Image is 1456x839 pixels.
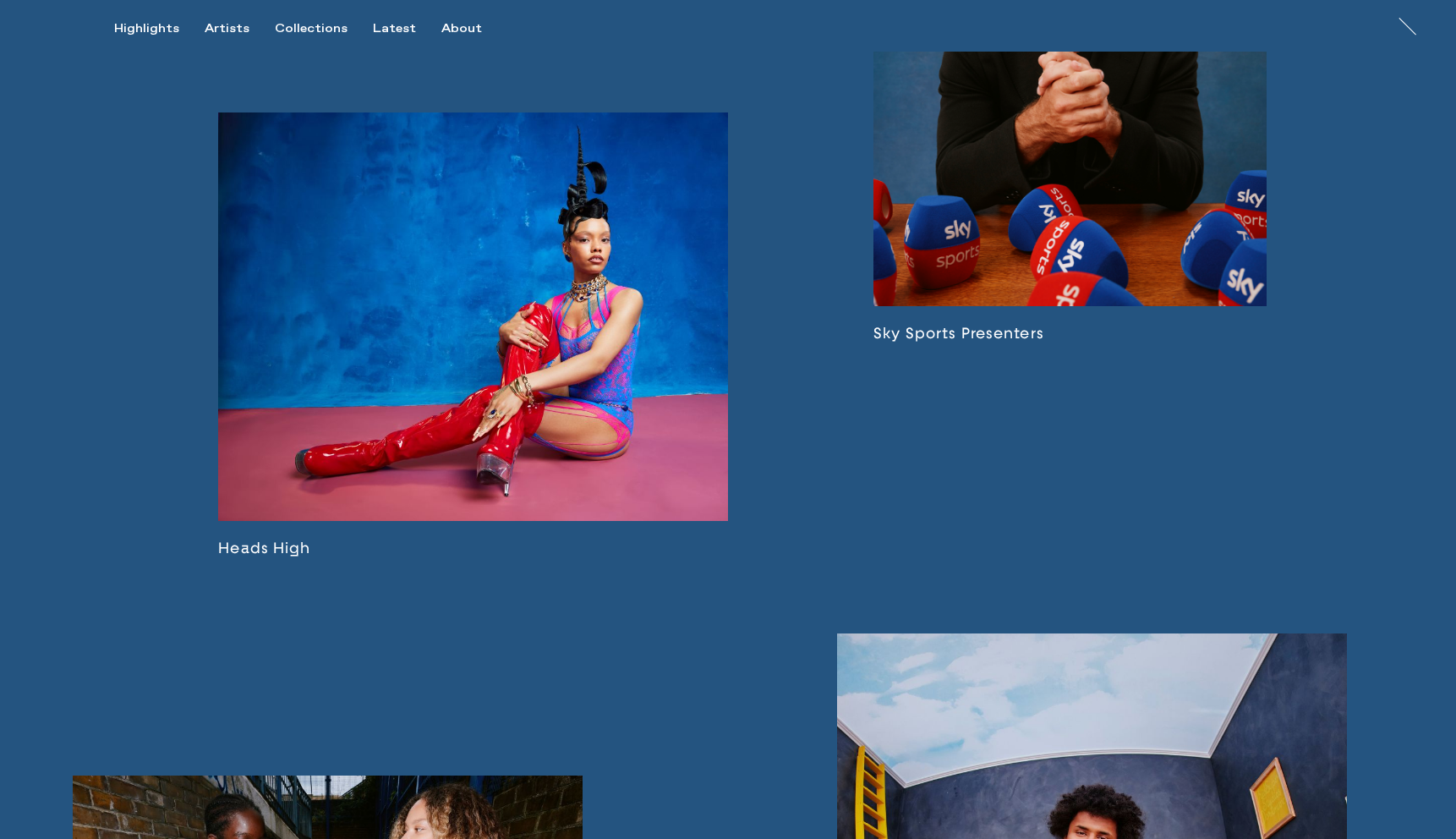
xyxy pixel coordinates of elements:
div: Highlights [114,21,179,36]
button: Highlights [114,21,205,36]
div: Collections [275,21,348,36]
button: Collections [275,21,373,36]
button: Artists [205,21,275,36]
div: Latest [373,21,416,36]
div: About [441,21,482,36]
button: Latest [373,21,441,36]
button: About [441,21,507,36]
div: Artists [205,21,249,36]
